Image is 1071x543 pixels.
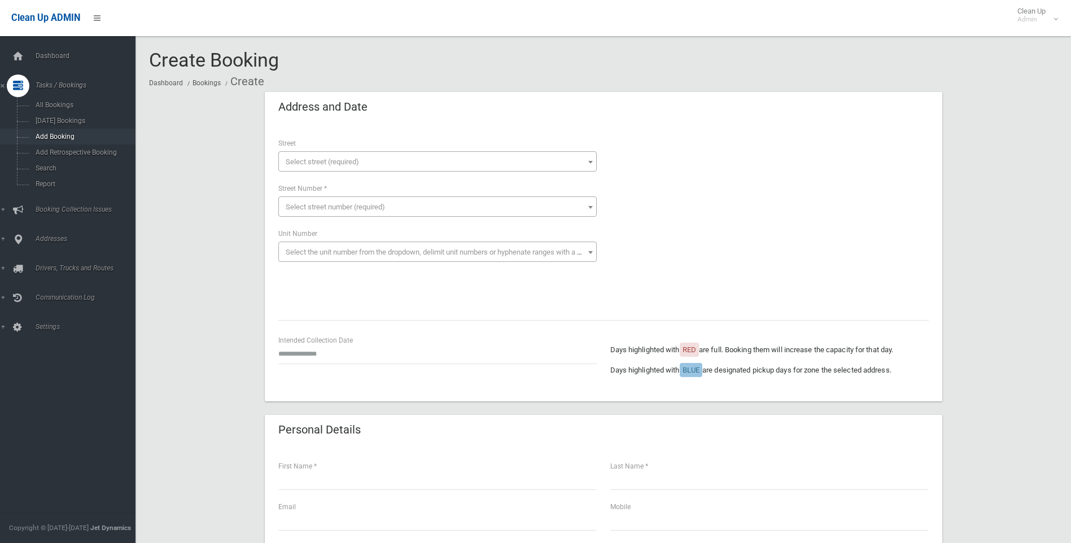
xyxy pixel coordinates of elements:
[32,205,144,213] span: Booking Collection Issues
[1012,7,1057,24] span: Clean Up
[193,79,221,87] a: Bookings
[32,294,144,301] span: Communication Log
[32,264,144,272] span: Drivers, Trucks and Routes
[265,419,374,441] header: Personal Details
[32,117,134,125] span: [DATE] Bookings
[1017,15,1046,24] small: Admin
[683,366,700,374] span: BLUE
[149,49,279,71] span: Create Booking
[32,148,134,156] span: Add Retrospective Booking
[11,12,80,23] span: Clean Up ADMIN
[9,524,89,532] span: Copyright © [DATE]-[DATE]
[683,345,696,354] span: RED
[286,157,359,166] span: Select street (required)
[265,96,381,118] header: Address and Date
[90,524,131,532] strong: Jet Dynamics
[32,323,144,331] span: Settings
[32,52,144,60] span: Dashboard
[32,81,144,89] span: Tasks / Bookings
[610,343,929,357] p: Days highlighted with are full. Booking them will increase the capacity for that day.
[149,79,183,87] a: Dashboard
[286,203,385,211] span: Select street number (required)
[222,71,264,92] li: Create
[32,164,134,172] span: Search
[286,248,601,256] span: Select the unit number from the dropdown, delimit unit numbers or hyphenate ranges with a comma
[32,101,134,109] span: All Bookings
[32,133,134,141] span: Add Booking
[610,364,929,377] p: Days highlighted with are designated pickup days for zone the selected address.
[32,180,134,188] span: Report
[32,235,144,243] span: Addresses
